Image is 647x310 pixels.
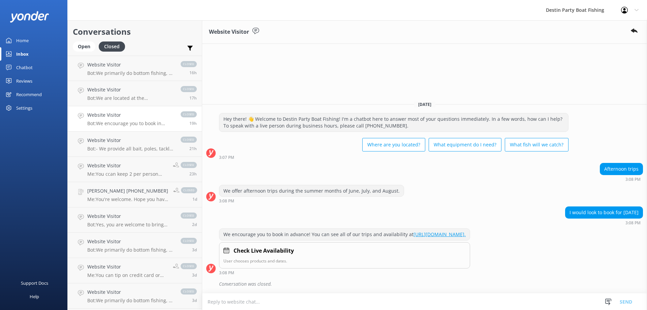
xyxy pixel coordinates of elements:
[87,288,174,296] h4: Website Visitor
[413,231,466,237] a: [URL][DOMAIN_NAME].
[87,70,174,76] p: Bot: We primarily do bottom fishing, so you can expect to catch snapper, grouper, triggerfish, co...
[192,222,197,227] span: 08:25pm 07-Aug-2025 (UTC -05:00) America/Cancun
[30,290,39,303] div: Help
[219,278,643,290] div: Conversation was closed.
[219,229,470,240] div: We encourage you to book in advance! You can see all of our trips and availability at
[87,272,168,278] p: Me: You can tip on credit card or with cash.
[87,263,168,271] h4: Website Visitor
[16,74,32,88] div: Reviews
[73,43,99,50] a: Open
[181,263,197,269] span: closed
[73,25,197,38] h2: Conversations
[16,88,42,101] div: Recommend
[189,95,197,101] span: 05:22pm 09-Aug-2025 (UTC -05:00) America/Cancun
[68,233,202,258] a: Website VisitorBot:We primarily do bottom fishing, so you can expect to catch snapper, grouper, t...
[181,288,197,294] span: closed
[87,238,174,245] h4: Website Visitor
[625,221,641,225] strong: 3:08 PM
[87,222,174,228] p: Bot: Yes, you are welcome to bring your beverages, including alcohol, on board. However, please a...
[87,247,174,253] p: Bot: We primarily do bottom fishing, so you can expect to catch snapper, grouper, triggerfish, co...
[181,238,197,244] span: closed
[87,120,174,126] p: Bot: We encourage you to book in advance! You can see all of our trips and availability at [URL][...
[87,213,174,220] h4: Website Visitor
[16,61,33,74] div: Chatbot
[181,137,197,143] span: closed
[189,146,197,151] span: 12:50pm 09-Aug-2025 (UTC -05:00) America/Cancun
[87,146,174,152] p: Bot: - We provide all bait, poles, tackle, and licensing. You may bring your own pole as long as ...
[181,187,197,193] span: closed
[99,43,128,50] a: Closed
[68,56,202,81] a: Website VisitorBot:We primarily do bottom fishing, so you can expect to catch snapper, grouper, t...
[68,132,202,157] a: Website VisitorBot:- We provide all bait, poles, tackle, and licensing. You may bring your own po...
[73,41,95,52] div: Open
[600,163,643,175] div: Afternoon trips
[192,272,197,278] span: 05:03am 07-Aug-2025 (UTC -05:00) America/Cancun
[68,81,202,106] a: Website VisitorBot:We are located at the [GEOGRAPHIC_DATA] at [STREET_ADDRESS][US_STATE], which i...
[87,95,174,101] p: Bot: We are located at the [GEOGRAPHIC_DATA] at [STREET_ADDRESS][US_STATE], which is ½ mile east ...
[234,247,294,255] h4: Check Live Availability
[206,278,643,290] div: 2025-08-09T20:30:49.180
[68,182,202,207] a: [PERSON_NAME] [PHONE_NUMBER]Me:You're welcome. Hope you have a great day if we can answer anymore...
[87,61,174,68] h4: Website Visitor
[565,207,643,218] div: I would look to book for [DATE]
[87,187,168,195] h4: [PERSON_NAME] [PHONE_NUMBER]
[87,298,174,304] p: Bot: We primarily do bottom fishing, so you can expect to catch snapper, grouper, triggerfish, co...
[505,138,568,151] button: What fish will we catch?
[68,283,202,309] a: Website VisitorBot:We primarily do bottom fishing, so you can expect to catch snapper, grouper, t...
[219,185,404,197] div: We offer afternoon trips during the summer months of June, July, and August.
[16,34,29,47] div: Home
[429,138,501,151] button: What equipment do I need?
[192,298,197,303] span: 10:20pm 06-Aug-2025 (UTC -05:00) America/Cancun
[625,177,641,181] strong: 3:08 PM
[219,113,568,131] div: Hey there! 👋 Welcome to Destin Party Boat Fishing! I'm a chatbot here to answer most of your ques...
[68,106,202,132] a: Website VisitorBot:We encourage you to book in advance! You can see all of our trips and availabi...
[219,198,404,203] div: 03:08pm 09-Aug-2025 (UTC -05:00) America/Cancun
[68,258,202,283] a: Website VisitorMe:You can tip on credit card or with cash.closed3d
[223,258,466,264] p: User chooses products and dates.
[68,207,202,233] a: Website VisitorBot:Yes, you are welcome to bring your beverages, including alcohol, on board. How...
[87,196,168,202] p: Me: You're welcome. Hope you have a great day if we can answer anymore questions for you call us ...
[192,196,197,202] span: 01:23pm 08-Aug-2025 (UTC -05:00) America/Cancun
[189,171,197,177] span: 11:12am 09-Aug-2025 (UTC -05:00) America/Cancun
[219,155,568,160] div: 03:07pm 09-Aug-2025 (UTC -05:00) America/Cancun
[87,162,168,169] h4: Website Visitor
[189,120,197,126] span: 03:08pm 09-Aug-2025 (UTC -05:00) America/Cancun
[189,70,197,76] span: 06:03pm 09-Aug-2025 (UTC -05:00) America/Cancun
[219,156,234,160] strong: 3:07 PM
[87,86,174,93] h4: Website Visitor
[87,137,174,144] h4: Website Visitor
[68,157,202,182] a: Website VisitorMe:You ccan keep 2 per person through [DATE]. They must be over 16 inches.closed23h
[16,101,32,115] div: Settings
[181,111,197,117] span: closed
[181,213,197,219] span: closed
[219,271,234,275] strong: 3:08 PM
[16,47,29,61] div: Inbox
[99,41,125,52] div: Closed
[414,102,435,107] span: [DATE]
[219,199,234,203] strong: 3:08 PM
[209,28,249,36] h3: Website Visitor
[192,247,197,253] span: 08:17am 07-Aug-2025 (UTC -05:00) America/Cancun
[219,270,470,275] div: 03:08pm 09-Aug-2025 (UTC -05:00) America/Cancun
[565,220,643,225] div: 03:08pm 09-Aug-2025 (UTC -05:00) America/Cancun
[21,276,48,290] div: Support Docs
[181,61,197,67] span: closed
[181,162,197,168] span: closed
[87,111,174,119] h4: Website Visitor
[87,171,168,177] p: Me: You ccan keep 2 per person through [DATE]. They must be over 16 inches.
[362,138,425,151] button: Where are you located?
[600,177,643,181] div: 03:08pm 09-Aug-2025 (UTC -05:00) America/Cancun
[181,86,197,92] span: closed
[10,11,49,22] img: yonder-white-logo.png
